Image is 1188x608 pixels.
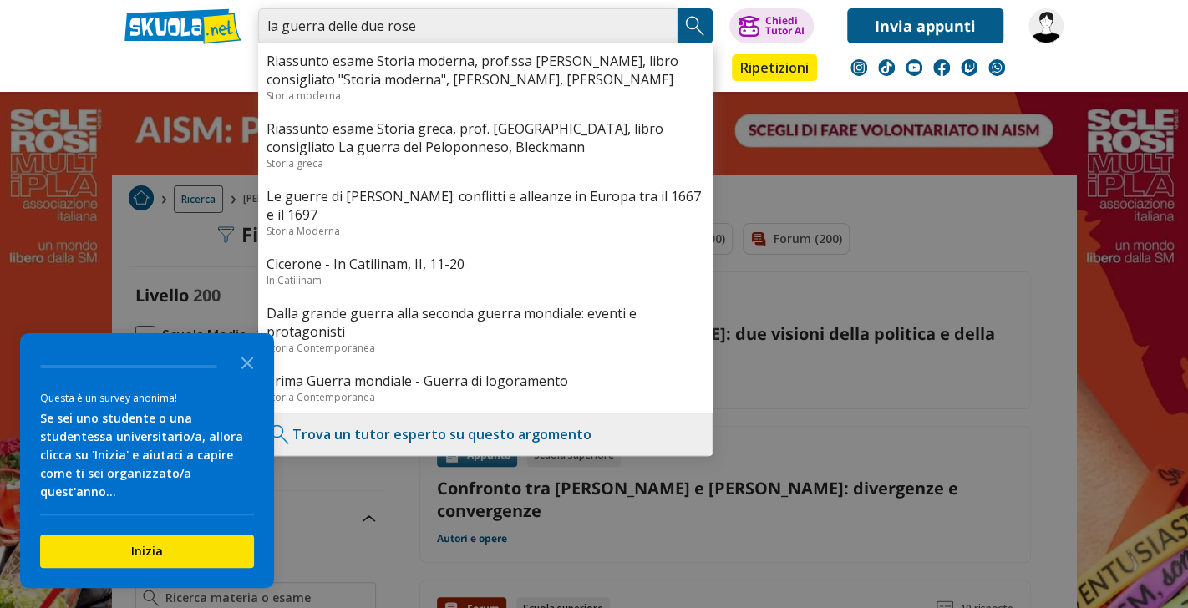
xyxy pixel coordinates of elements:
a: Trova un tutor esperto su questo argomento [292,425,591,443]
a: Riassunto esame Storia moderna, prof.ssa [PERSON_NAME], libro consigliato "Storia moderna", [PERS... [267,52,704,89]
img: youtube [906,59,922,76]
a: Dalla grande guerra alla seconda guerra mondiale: eventi e protagonisti [267,304,704,341]
a: Invia appunti [847,8,1003,43]
img: Cerca appunti, riassunti o versioni [683,13,708,38]
div: Questa è un survey anonima! [40,390,254,406]
div: Storia moderna [267,89,704,103]
img: WhatsApp [988,59,1005,76]
div: Survey [20,333,274,588]
a: Ripetizioni [732,54,817,81]
div: Storia greca [267,156,704,170]
button: Search Button [678,8,713,43]
input: Cerca appunti, riassunti o versioni [258,8,678,43]
button: Inizia [40,535,254,568]
img: Trova un tutor esperto [267,422,292,447]
div: Se sei uno studente o una studentessa universitario/a, allora clicca su 'Inizia' e aiutaci a capi... [40,409,254,501]
a: Appunti [254,54,329,84]
button: ChiediTutor AI [729,8,814,43]
div: Chiedi Tutor AI [765,16,805,36]
img: instagram [850,59,867,76]
img: tiktok [878,59,895,76]
img: facebook [933,59,950,76]
button: Close the survey [231,345,264,378]
a: Prima Guerra mondiale - Guerra di logoramento [267,372,704,390]
img: Nipotini1 [1028,8,1064,43]
a: Le guerre di [PERSON_NAME]: conflitti e alleanze in Europa tra il 1667 e il 1697 [267,187,704,224]
a: Riassunto esame Storia greca, prof. [GEOGRAPHIC_DATA], libro consigliato La guerra del Peloponnes... [267,119,704,156]
img: twitch [961,59,977,76]
div: Storia Contemporanea [267,390,704,404]
div: In Catilinam [267,273,704,287]
div: Storia Contemporanea [267,341,704,355]
a: Cicerone - In Catilinam, II, 11-20 [267,255,704,273]
div: Storia Moderna [267,224,704,238]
